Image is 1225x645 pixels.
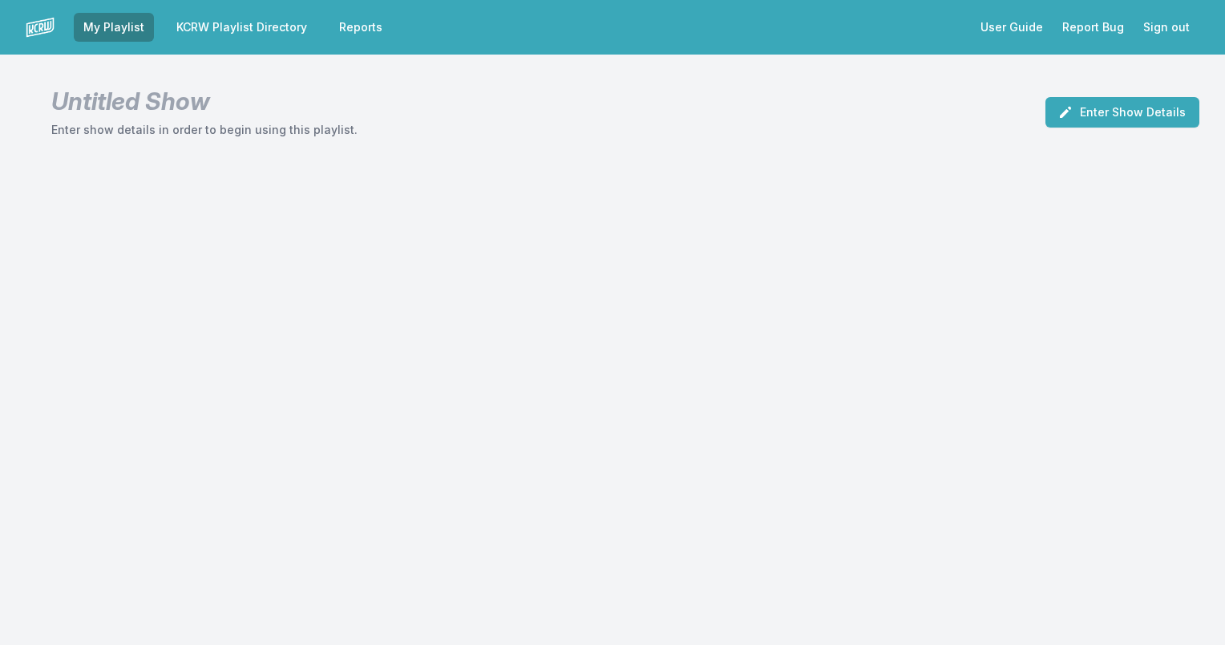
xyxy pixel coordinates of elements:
[1134,13,1199,42] button: Sign out
[51,122,358,138] p: Enter show details in order to begin using this playlist.
[1053,13,1134,42] a: Report Bug
[329,13,392,42] a: Reports
[167,13,317,42] a: KCRW Playlist Directory
[1045,97,1199,128] button: Enter Show Details
[26,13,55,42] img: logo-white-87cec1fa9cbef997252546196dc51331.png
[74,13,154,42] a: My Playlist
[971,13,1053,42] a: User Guide
[51,87,358,116] h1: Untitled Show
